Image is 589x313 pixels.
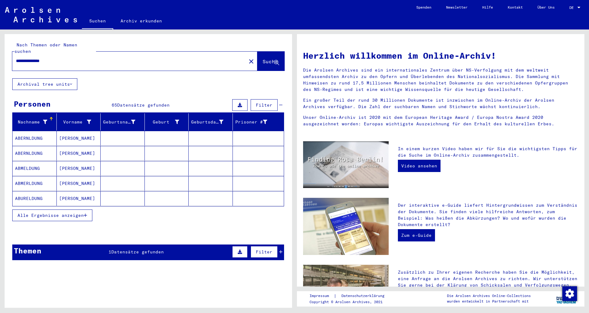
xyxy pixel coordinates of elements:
div: Zustimmung ändern [562,286,577,301]
a: Archiv erkunden [113,14,169,28]
img: yv_logo.png [555,291,578,306]
p: Der interaktive e-Guide liefert Hintergrundwissen zum Verständnis der Dokumente. Sie finden viele... [398,202,578,228]
mat-cell: [PERSON_NAME] [57,161,101,176]
div: Geburtsname [103,117,144,127]
mat-header-cell: Geburtsname [101,113,145,131]
mat-header-cell: Geburtsdatum [189,113,233,131]
p: Copyright © Arolsen Archives, 2021 [310,299,392,305]
img: eguide.jpg [303,198,389,255]
div: Themen [14,245,41,256]
div: Geburtsname [103,119,135,125]
p: Zusätzlich zu Ihrer eigenen Recherche haben Sie die Möglichkeit, eine Anfrage an die Arolsen Arch... [398,269,578,295]
img: Zustimmung ändern [562,286,577,301]
mat-header-cell: Nachname [13,113,57,131]
a: Suchen [82,14,113,29]
div: Vorname [59,119,91,125]
p: In einem kurzen Video haben wir für Sie die wichtigsten Tipps für die Suche im Online-Archiv zusa... [398,146,578,158]
div: Geburtsdatum [191,119,223,125]
a: Datenschutzerklärung [337,293,392,299]
div: Prisoner # [235,119,268,125]
mat-icon: close [248,58,255,65]
img: Arolsen_neg.svg [5,7,77,22]
mat-header-cell: Vorname [57,113,101,131]
div: Personen [14,98,51,109]
mat-cell: ABMERLDUNG [13,176,57,191]
p: Die Arolsen Archives Online-Collections [447,293,531,299]
span: Datensätze gefunden [117,102,170,108]
mat-header-cell: Geburt‏ [145,113,189,131]
p: Die Arolsen Archives sind ein internationales Zentrum über NS-Verfolgung mit dem weltweit umfasse... [303,67,578,93]
span: Datensätze gefunden [111,249,164,255]
p: wurden entwickelt in Partnerschaft mit [447,299,531,304]
span: Alle Ergebnisse anzeigen [17,213,84,218]
mat-header-cell: Prisoner # [233,113,284,131]
span: Filter [256,102,272,108]
div: | [310,293,392,299]
span: 1 [109,249,111,255]
mat-cell: ABERNLDUNG [13,146,57,161]
span: Filter [256,249,272,255]
p: Ein großer Teil der rund 30 Millionen Dokumente ist inzwischen im Online-Archiv der Arolsen Archi... [303,97,578,110]
mat-cell: [PERSON_NAME] [57,176,101,191]
button: Filter [251,246,278,258]
div: Prisoner # [235,117,277,127]
div: Geburtsdatum [191,117,233,127]
mat-cell: [PERSON_NAME] [57,131,101,146]
div: Nachname [15,119,47,125]
button: Clear [245,55,257,67]
div: Vorname [59,117,101,127]
mat-cell: ABERNLDUNG [13,131,57,146]
mat-cell: ABURELDUNG [13,191,57,206]
button: Suche [257,52,284,71]
a: Video ansehen [398,160,441,172]
span: 65 [112,102,117,108]
mat-label: Nach Themen oder Namen suchen [14,42,77,54]
p: Unser Online-Archiv ist 2020 mit dem European Heritage Award / Europa Nostra Award 2020 ausgezeic... [303,114,578,127]
h1: Herzlich willkommen im Online-Archiv! [303,49,578,62]
span: Suche [263,58,278,65]
div: Geburt‏ [147,119,179,125]
button: Alle Ergebnisse anzeigen [12,209,92,221]
mat-cell: [PERSON_NAME] [57,146,101,161]
a: Impressum [310,293,334,299]
mat-cell: [PERSON_NAME] [57,191,101,206]
mat-cell: ABMELDUNG [13,161,57,176]
a: Zum e-Guide [398,229,435,241]
button: Filter [251,99,278,111]
button: Archival tree units [12,78,77,90]
div: Nachname [15,117,56,127]
div: Geburt‏ [147,117,189,127]
span: DE [569,6,576,10]
img: video.jpg [303,141,389,188]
